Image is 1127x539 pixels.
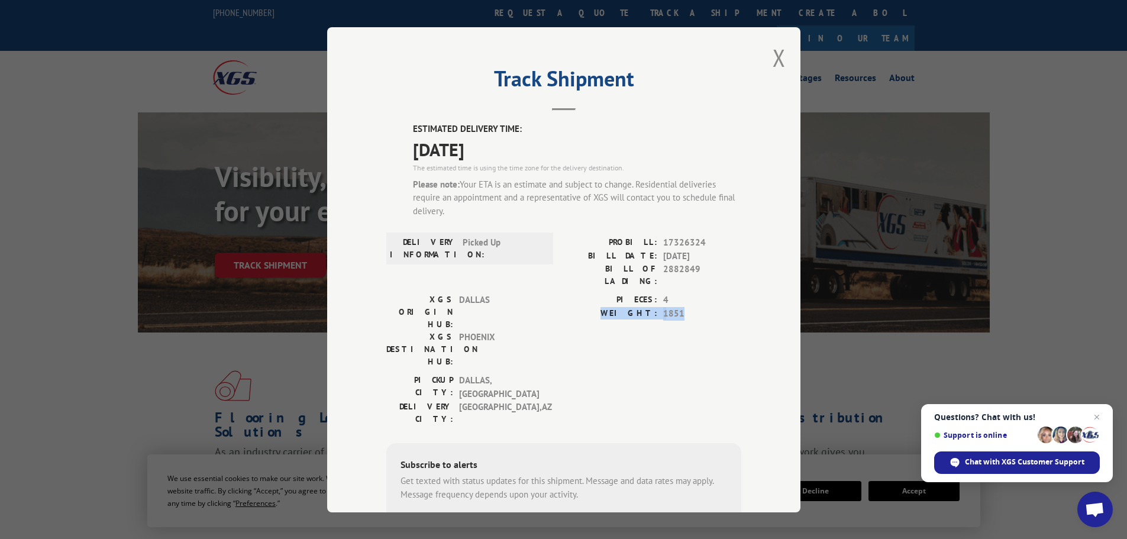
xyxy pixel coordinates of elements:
[663,263,741,288] span: 2882849
[401,457,727,475] div: Subscribe to alerts
[934,412,1100,422] span: Questions? Chat with us!
[663,306,741,320] span: 1851
[965,457,1084,467] span: Chat with XGS Customer Support
[413,178,460,189] strong: Please note:
[1077,492,1113,527] div: Open chat
[564,236,657,250] label: PROBILL:
[564,249,657,263] label: BILL DATE:
[459,293,539,331] span: DALLAS
[934,451,1100,474] div: Chat with XGS Customer Support
[413,177,741,218] div: Your ETA is an estimate and subject to change. Residential deliveries require an appointment and ...
[663,236,741,250] span: 17326324
[663,249,741,263] span: [DATE]
[386,293,453,331] label: XGS ORIGIN HUB:
[934,431,1034,440] span: Support is online
[1090,410,1104,424] span: Close chat
[386,374,453,401] label: PICKUP CITY:
[413,162,741,173] div: The estimated time is using the time zone for the delivery destination.
[401,475,727,501] div: Get texted with status updates for this shipment. Message and data rates may apply. Message frequ...
[459,374,539,401] span: DALLAS , [GEOGRAPHIC_DATA]
[564,306,657,320] label: WEIGHT:
[773,42,786,73] button: Close modal
[459,331,539,368] span: PHOENIX
[413,122,741,136] label: ESTIMATED DELIVERY TIME:
[463,236,542,261] span: Picked Up
[386,70,741,93] h2: Track Shipment
[413,135,741,162] span: [DATE]
[663,293,741,307] span: 4
[459,401,539,425] span: [GEOGRAPHIC_DATA] , AZ
[564,293,657,307] label: PIECES:
[386,401,453,425] label: DELIVERY CITY:
[564,263,657,288] label: BILL OF LADING:
[386,331,453,368] label: XGS DESTINATION HUB:
[390,236,457,261] label: DELIVERY INFORMATION:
